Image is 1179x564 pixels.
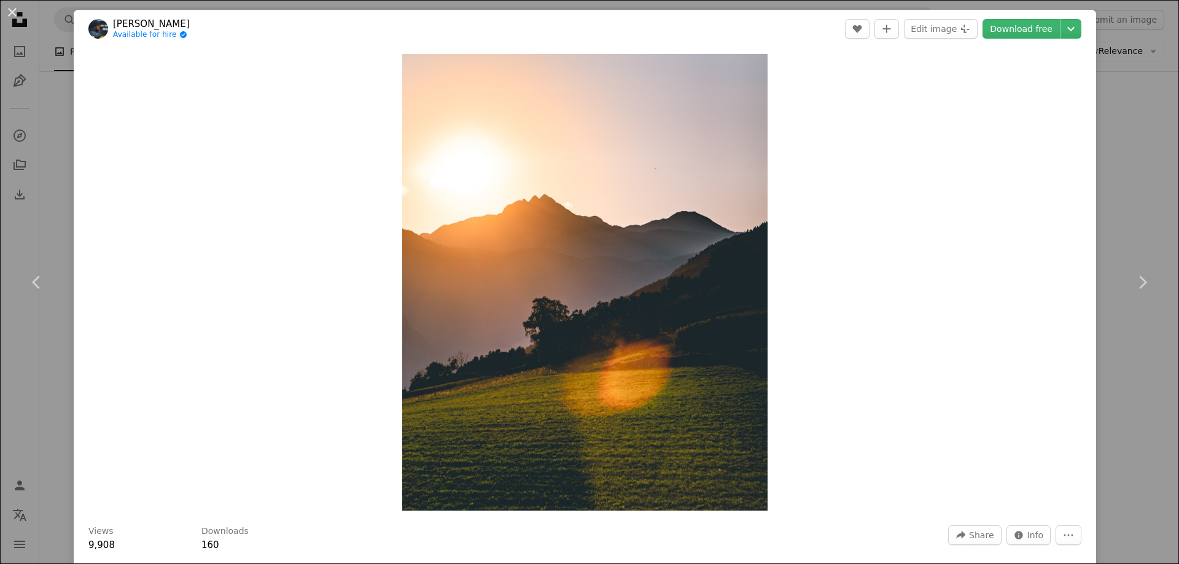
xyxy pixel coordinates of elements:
a: Next [1105,223,1179,341]
span: Share [969,526,994,544]
img: a grassy field with a mountain in the background [402,54,768,511]
button: Like [845,19,870,39]
button: Edit image [904,19,978,39]
h3: Downloads [201,525,249,538]
button: Choose download size [1060,19,1081,39]
button: Share this image [948,525,1001,545]
span: 9,908 [88,539,115,550]
button: More Actions [1056,525,1081,545]
h3: Views [88,525,114,538]
img: Go to Birk Enwald's profile [88,19,108,39]
button: Zoom in on this image [402,54,768,511]
a: Download free [982,19,1060,39]
span: Info [1027,526,1044,544]
button: Add to Collection [874,19,899,39]
a: Available for hire [113,30,190,40]
button: Stats about this image [1006,525,1051,545]
span: 160 [201,539,219,550]
a: [PERSON_NAME] [113,18,190,30]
